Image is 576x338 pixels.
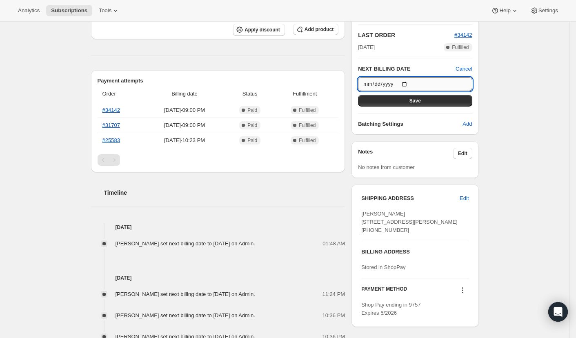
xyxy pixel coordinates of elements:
button: #34142 [454,31,472,39]
span: [DATE] · 10:23 PM [145,136,224,145]
span: Edit [460,194,469,202]
h2: NEXT BILLING DATE [358,65,456,73]
button: Add [458,118,477,131]
button: Edit [455,192,474,205]
span: Help [499,7,510,14]
button: Save [358,95,472,107]
span: Shop Pay ending in 9757 Expires 5/2026 [361,302,420,316]
h4: [DATE] [91,223,345,231]
span: Analytics [18,7,40,14]
span: Settings [538,7,558,14]
button: Add product [293,24,338,35]
div: Open Intercom Messenger [548,302,568,322]
button: Edit [453,148,472,159]
a: #34142 [454,32,472,38]
span: Add [463,120,472,128]
nav: Pagination [98,154,339,166]
h6: Batching Settings [358,120,463,128]
span: [DATE] [358,43,375,51]
h3: Notes [358,148,453,159]
span: Apply discount [245,27,280,33]
span: [DATE] · 09:00 PM [145,106,224,114]
h2: Timeline [104,189,345,197]
button: Subscriptions [46,5,92,16]
span: [DATE] · 09:00 PM [145,121,224,129]
span: Fulfillment [276,90,334,98]
span: Paid [247,107,257,113]
h3: SHIPPING ADDRESS [361,194,460,202]
button: Cancel [456,65,472,73]
h2: Payment attempts [98,77,339,85]
span: Paid [247,137,257,144]
h3: BILLING ADDRESS [361,248,469,256]
span: Billing date [145,90,224,98]
span: [PERSON_NAME] [STREET_ADDRESS][PERSON_NAME] [PHONE_NUMBER] [361,211,458,233]
span: Status [229,90,271,98]
h4: [DATE] [91,274,345,282]
button: Help [486,5,523,16]
span: Tools [99,7,111,14]
h3: PAYMENT METHOD [361,286,407,297]
h2: LAST ORDER [358,31,454,39]
span: [PERSON_NAME] set next billing date to [DATE] on Admin. [116,312,255,318]
button: Tools [94,5,125,16]
button: Analytics [13,5,44,16]
span: Fulfilled [299,107,316,113]
span: Add product [305,26,334,33]
th: Order [98,85,143,103]
span: 11:24 PM [322,290,345,298]
span: Fulfilled [299,137,316,144]
span: 10:36 PM [322,311,345,320]
button: Settings [525,5,563,16]
span: [PERSON_NAME] set next billing date to [DATE] on Admin. [116,291,255,297]
span: 01:48 AM [322,240,345,248]
a: #31707 [102,122,120,128]
a: #34142 [102,107,120,113]
span: Edit [458,150,467,157]
span: Stored in ShopPay [361,264,405,270]
span: No notes from customer [358,164,415,170]
a: #25583 [102,137,120,143]
span: Subscriptions [51,7,87,14]
span: Paid [247,122,257,129]
span: Save [409,98,421,104]
button: Apply discount [233,24,285,36]
span: Fulfilled [452,44,469,51]
span: [PERSON_NAME] set next billing date to [DATE] on Admin. [116,240,255,247]
span: Fulfilled [299,122,316,129]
